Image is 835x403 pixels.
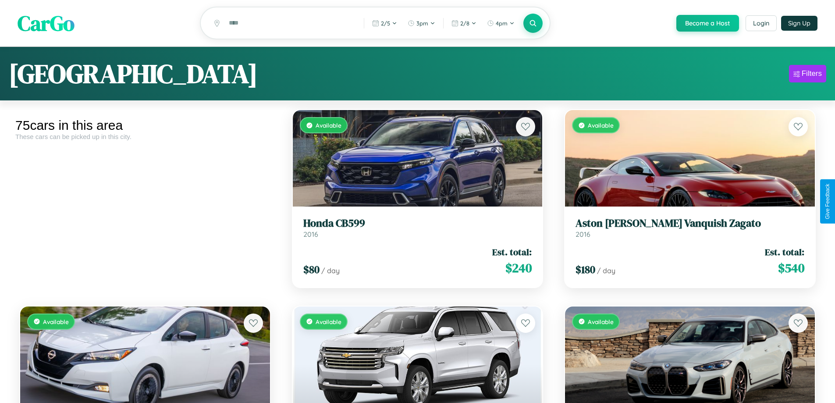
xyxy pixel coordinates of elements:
span: Est. total: [765,246,804,258]
span: 2016 [303,230,318,239]
span: 4pm [496,20,508,27]
button: Login [746,15,777,31]
div: 75 cars in this area [15,118,275,133]
span: 3pm [416,20,428,27]
span: $ 540 [778,259,804,277]
button: 2/8 [447,16,481,30]
div: Give Feedback [824,184,831,219]
a: Aston [PERSON_NAME] Vanquish Zagato2016 [576,217,804,239]
h3: Aston [PERSON_NAME] Vanquish Zagato [576,217,804,230]
span: $ 80 [303,262,320,277]
span: CarGo [18,9,75,38]
button: 3pm [403,16,440,30]
button: Filters [789,65,826,82]
button: 4pm [483,16,519,30]
span: Available [588,318,614,325]
span: / day [597,266,615,275]
span: Available [588,121,614,129]
span: $ 180 [576,262,595,277]
span: Available [43,318,69,325]
span: 2 / 8 [460,20,469,27]
span: Available [316,318,341,325]
div: Filters [802,69,822,78]
span: 2 / 5 [381,20,390,27]
button: Become a Host [676,15,739,32]
h3: Honda CB599 [303,217,532,230]
span: Est. total: [492,246,532,258]
button: Sign Up [781,16,817,31]
button: 2/5 [368,16,402,30]
span: $ 240 [505,259,532,277]
div: These cars can be picked up in this city. [15,133,275,140]
span: Available [316,121,341,129]
a: Honda CB5992016 [303,217,532,239]
span: / day [321,266,340,275]
span: 2016 [576,230,590,239]
h1: [GEOGRAPHIC_DATA] [9,56,258,92]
